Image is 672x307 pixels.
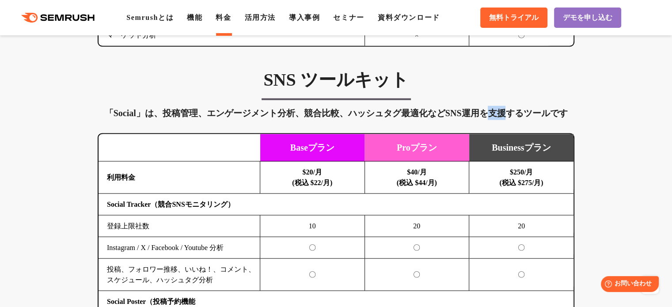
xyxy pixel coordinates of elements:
div: 「Social」は、投稿管理、エンゲージメント分析、競合比較、ハッシュタグ最適化などSNS運用を支援するツールです [98,106,574,120]
td: 10 [260,216,365,237]
a: セミナー [333,14,364,21]
td: 登録上限社数 [99,216,260,237]
b: $20/月 (税込 $22/月) [292,168,332,186]
b: $250/月 (税込 $275/月) [499,168,543,186]
td: 20 [364,216,469,237]
a: 活用方法 [245,14,276,21]
a: 導入事例 [289,14,320,21]
a: Semrushとは [126,14,174,21]
td: 投稿、フォロワー推移、いいね！、コメント、スケジュール、ハッシュタグ分析 [99,259,260,291]
a: 無料トライアル [480,8,547,28]
h3: SNS ツールキット [98,69,574,91]
td: Businessプラン [469,134,574,162]
td: Instagram / X / Facebook / Youtube 分析 [99,237,260,259]
a: 料金 [216,14,231,21]
iframe: Help widget launcher [593,273,662,297]
td: 〇 [364,259,469,291]
td: 〇 [469,237,574,259]
td: 〇 [260,259,365,291]
td: Proプラン [364,134,469,162]
td: 〇 [260,237,365,259]
td: 〇 [364,237,469,259]
a: デモを申し込む [554,8,621,28]
b: $40/月 (税込 $44/月) [397,168,437,186]
td: 20 [469,216,574,237]
b: Social Tracker（競合SNSモニタリング） [107,201,235,208]
b: 利用料金 [107,174,135,181]
span: 無料トライアル [489,13,539,23]
a: 資料ダウンロード [378,14,440,21]
b: Social Poster（投稿予約機能 [107,298,195,305]
td: Baseプラン [260,134,365,162]
td: 〇 [469,259,574,291]
a: 機能 [187,14,202,21]
span: デモを申し込む [563,13,612,23]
